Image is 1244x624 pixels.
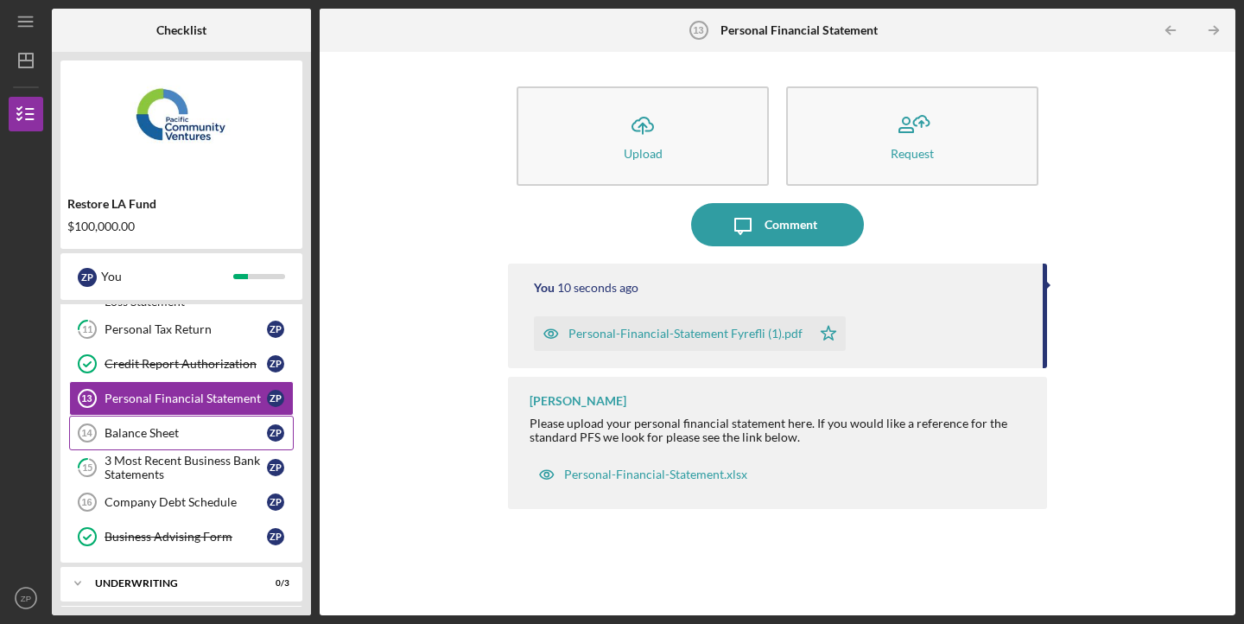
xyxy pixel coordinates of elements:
[105,357,267,371] div: Credit Report Authorization
[691,203,864,246] button: Comment
[530,417,1030,444] div: Please upload your personal financial statement here. If you would like a reference for the stand...
[267,390,284,407] div: Z P
[765,203,817,246] div: Comment
[156,23,206,37] b: Checklist
[67,220,295,233] div: $100,000.00
[60,69,302,173] img: Product logo
[69,519,294,554] a: Business Advising FormZP
[81,393,92,404] tspan: 13
[267,355,284,372] div: Z P
[624,147,663,160] div: Upload
[69,312,294,347] a: 11Personal Tax ReturnZP
[693,25,703,35] tspan: 13
[82,324,92,335] tspan: 11
[101,262,233,291] div: You
[564,468,747,481] div: Personal-Financial-Statement.xlsx
[105,530,267,544] div: Business Advising Form
[105,454,267,481] div: 3 Most Recent Business Bank Statements
[95,578,246,589] div: Underwriting
[69,381,294,416] a: 13Personal Financial StatementZP
[69,485,294,519] a: 16Company Debt ScheduleZP
[69,347,294,381] a: Credit Report AuthorizationZP
[81,428,92,438] tspan: 14
[82,462,92,474] tspan: 15
[105,322,267,336] div: Personal Tax Return
[105,495,267,509] div: Company Debt Schedule
[258,578,289,589] div: 0 / 3
[267,321,284,338] div: Z P
[267,493,284,511] div: Z P
[534,316,846,351] button: Personal-Financial-Statement Fyrefli (1).pdf
[81,497,92,507] tspan: 16
[786,86,1038,186] button: Request
[530,394,626,408] div: [PERSON_NAME]
[105,392,267,405] div: Personal Financial Statement
[267,424,284,442] div: Z P
[67,197,295,211] div: Restore LA Fund
[530,457,756,492] button: Personal-Financial-Statement.xlsx
[21,594,31,603] text: ZP
[69,450,294,485] a: 153 Most Recent Business Bank StatementsZP
[517,86,769,186] button: Upload
[720,23,878,37] b: Personal Financial Statement
[78,268,97,287] div: Z P
[69,416,294,450] a: 14Balance SheetZP
[105,426,267,440] div: Balance Sheet
[891,147,934,160] div: Request
[267,459,284,476] div: Z P
[568,327,803,341] div: Personal-Financial-Statement Fyrefli (1).pdf
[557,281,638,295] time: 2025-10-10 04:21
[534,281,555,295] div: You
[9,581,43,615] button: ZP
[267,528,284,545] div: Z P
